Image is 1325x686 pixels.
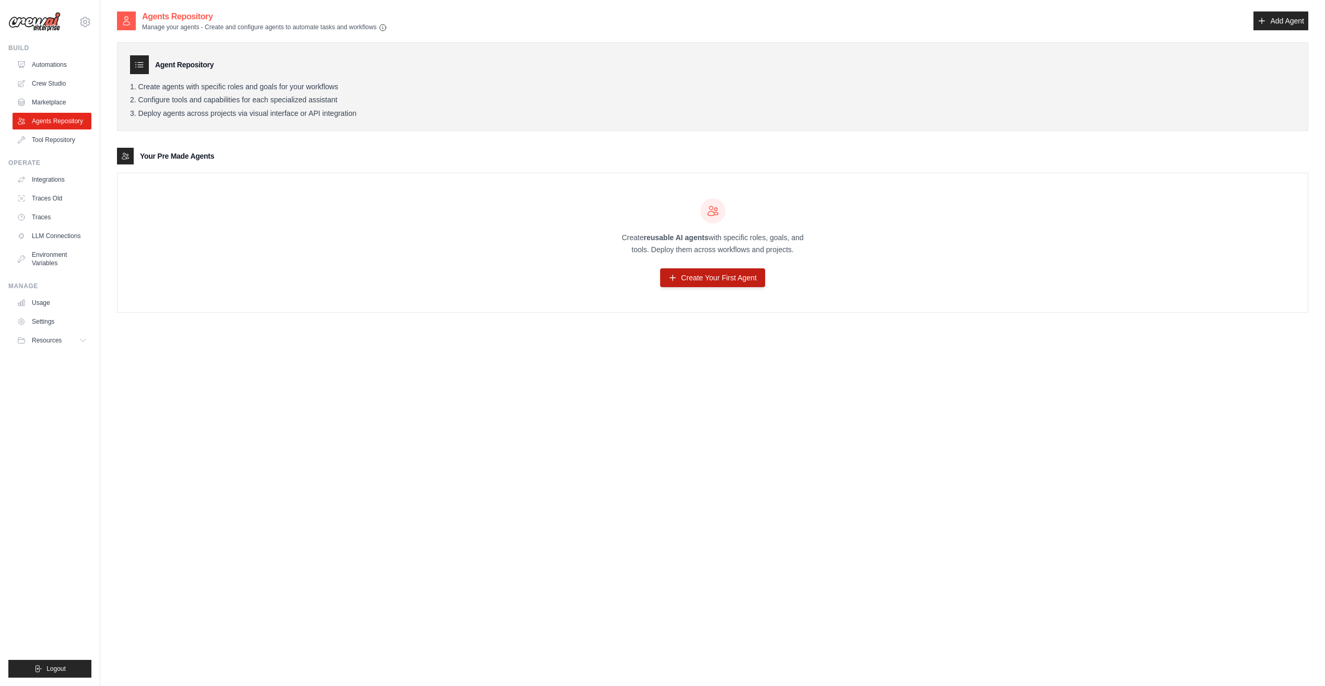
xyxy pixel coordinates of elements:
[130,109,1295,119] li: Deploy agents across projects via visual interface or API integration
[46,665,66,673] span: Logout
[13,113,91,129] a: Agents Repository
[13,228,91,244] a: LLM Connections
[130,82,1295,92] li: Create agents with specific roles and goals for your workflows
[13,294,91,311] a: Usage
[8,282,91,290] div: Manage
[13,75,91,92] a: Crew Studio
[8,159,91,167] div: Operate
[13,209,91,226] a: Traces
[13,246,91,271] a: Environment Variables
[13,332,91,349] button: Resources
[13,94,91,111] a: Marketplace
[1253,11,1308,30] a: Add Agent
[13,56,91,73] a: Automations
[140,151,214,161] h3: Your Pre Made Agents
[8,12,61,32] img: Logo
[155,60,214,70] h3: Agent Repository
[8,44,91,52] div: Build
[643,233,708,242] strong: reusable AI agents
[13,171,91,188] a: Integrations
[130,96,1295,105] li: Configure tools and capabilities for each specialized assistant
[13,132,91,148] a: Tool Repository
[32,336,62,345] span: Resources
[660,268,765,287] a: Create Your First Agent
[142,23,387,32] p: Manage your agents - Create and configure agents to automate tasks and workflows
[142,10,387,23] h2: Agents Repository
[13,313,91,330] a: Settings
[8,660,91,678] button: Logout
[613,232,813,256] p: Create with specific roles, goals, and tools. Deploy them across workflows and projects.
[13,190,91,207] a: Traces Old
